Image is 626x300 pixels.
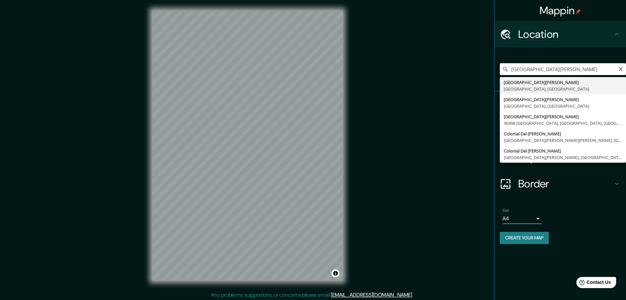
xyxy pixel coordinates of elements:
p: Any problems, suggestions, or concerns please email . [211,291,413,299]
div: . [413,291,414,299]
div: 96998 [GEOGRAPHIC_DATA], [GEOGRAPHIC_DATA], [GEOGRAPHIC_DATA] [504,120,622,126]
div: [GEOGRAPHIC_DATA][PERSON_NAME], [GEOGRAPHIC_DATA] [504,154,622,161]
button: Toggle attribution [332,269,339,277]
div: Pins [495,92,626,118]
label: Size [502,208,509,213]
div: [GEOGRAPHIC_DATA], [GEOGRAPHIC_DATA] [504,86,622,92]
h4: Mappin [540,4,581,17]
div: [GEOGRAPHIC_DATA][PERSON_NAME] [504,96,622,103]
div: Colonial Del [PERSON_NAME] [504,148,622,154]
h4: Layout [518,151,613,164]
div: [GEOGRAPHIC_DATA][PERSON_NAME][PERSON_NAME], [GEOGRAPHIC_DATA] [504,137,622,144]
div: Location [495,21,626,47]
button: Clear [618,66,623,72]
iframe: Help widget launcher [568,274,619,293]
button: Create your map [500,232,549,244]
h4: Border [518,177,613,190]
div: Colonial Del [PERSON_NAME] [504,130,622,137]
canvas: Map [152,11,343,281]
img: pin-icon.png [576,9,581,14]
div: A4 [502,213,542,224]
div: Layout [495,144,626,171]
h4: Location [518,28,613,41]
div: [GEOGRAPHIC_DATA], [GEOGRAPHIC_DATA] [504,103,622,109]
div: Style [495,118,626,144]
div: Border [495,171,626,197]
div: [GEOGRAPHIC_DATA][PERSON_NAME] [504,79,622,86]
a: [EMAIL_ADDRESS][DOMAIN_NAME] [331,291,412,298]
div: [GEOGRAPHIC_DATA][PERSON_NAME] [504,113,622,120]
div: . [414,291,415,299]
input: Pick your city or area [500,63,626,75]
